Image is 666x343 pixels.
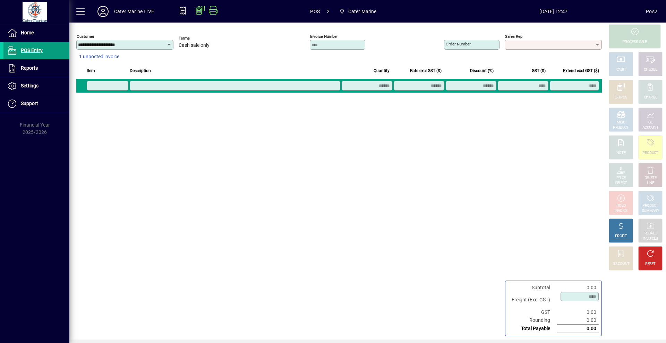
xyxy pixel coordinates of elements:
span: Terms [179,36,220,41]
div: PRODUCT [642,203,658,208]
span: Home [21,30,34,35]
td: Rounding [508,316,557,325]
span: Item [87,67,95,75]
mat-label: Sales rep [505,34,522,39]
div: CHEQUE [644,67,657,72]
mat-label: Customer [77,34,94,39]
span: Cater Marine [348,6,377,17]
span: 1 unposted invoice [79,53,119,60]
td: 0.00 [557,284,599,292]
div: Cater Marine LIVE [114,6,154,17]
a: Support [3,95,69,112]
mat-label: Order number [446,42,471,46]
div: PROCESS SALE [623,40,647,45]
td: Subtotal [508,284,557,292]
div: ACCOUNT [642,125,658,130]
div: GL [648,120,653,125]
span: POS [310,6,320,17]
div: INVOICES [643,236,658,241]
td: Total Payable [508,325,557,333]
span: Description [130,67,151,75]
td: 0.00 [557,316,599,325]
div: RECALL [644,231,657,236]
span: POS Entry [21,48,43,53]
button: 1 unposted invoice [76,51,122,63]
div: INVOICE [614,208,627,214]
div: EFTPOS [615,95,627,100]
div: CHARGE [644,95,657,100]
a: Reports [3,60,69,77]
td: 0.00 [557,308,599,316]
span: [DATE] 12:47 [461,6,646,17]
a: Settings [3,77,69,95]
div: PROFIT [615,234,627,239]
div: HOLD [616,203,625,208]
span: Extend excl GST ($) [563,67,599,75]
div: PRICE [616,175,626,181]
div: DELETE [644,175,656,181]
div: MISC [617,120,625,125]
span: Cash sale only [179,43,210,48]
span: Rate excl GST ($) [410,67,442,75]
a: Home [3,24,69,42]
div: SUMMARY [642,208,659,214]
div: DISCOUNT [613,261,629,267]
span: Support [21,101,38,106]
span: 2 [327,6,330,17]
button: Profile [92,5,114,18]
div: RESET [645,261,656,267]
span: Quantity [374,67,390,75]
div: SELECT [615,181,627,186]
div: PRODUCT [642,151,658,156]
span: Cater Marine [336,5,379,18]
mat-label: Invoice number [310,34,338,39]
span: GST ($) [532,67,546,75]
td: Freight (Excl GST) [508,292,557,308]
div: Pos2 [646,6,657,17]
div: PRODUCT [613,125,629,130]
div: NOTE [616,151,625,156]
div: LINE [647,181,654,186]
td: 0.00 [557,325,599,333]
td: GST [508,308,557,316]
span: Discount (%) [470,67,494,75]
span: Reports [21,65,38,71]
span: Settings [21,83,39,88]
div: CASH [616,67,625,72]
